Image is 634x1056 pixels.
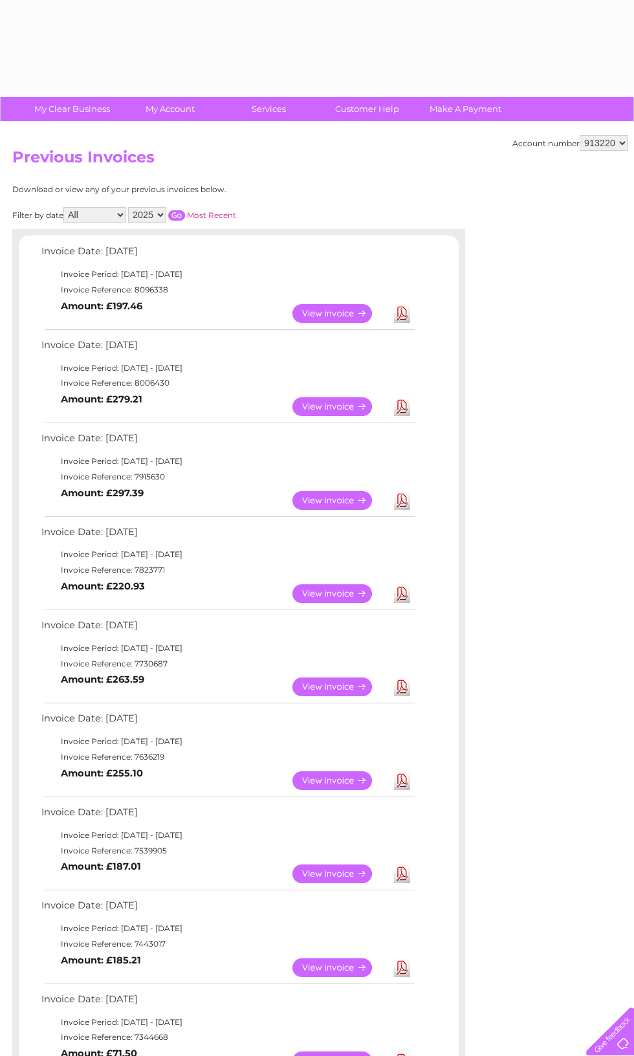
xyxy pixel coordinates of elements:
div: Download or view any of your previous invoices below. [12,185,352,194]
div: Account number [512,135,628,151]
a: View [292,397,388,416]
a: Download [394,397,410,416]
td: Invoice Date: [DATE] [38,243,417,267]
b: Amount: £263.59 [61,674,144,685]
a: View [292,304,388,323]
a: Download [394,958,410,977]
a: Download [394,677,410,696]
td: Invoice Reference: 7823771 [38,562,417,578]
a: Download [394,304,410,323]
td: Invoice Reference: 7915630 [38,469,417,485]
a: Download [394,771,410,790]
a: View [292,491,388,510]
td: Invoice Period: [DATE] - [DATE] [38,1015,417,1030]
a: My Account [117,97,224,121]
td: Invoice Reference: 7730687 [38,656,417,672]
a: View [292,584,388,603]
td: Invoice Period: [DATE] - [DATE] [38,360,417,376]
td: Invoice Date: [DATE] [38,336,417,360]
td: Invoice Period: [DATE] - [DATE] [38,454,417,469]
a: View [292,958,388,977]
a: Customer Help [314,97,421,121]
td: Invoice Date: [DATE] [38,617,417,641]
td: Invoice Period: [DATE] - [DATE] [38,641,417,656]
td: Invoice Reference: 8096338 [38,282,417,298]
td: Invoice Date: [DATE] [38,430,417,454]
b: Amount: £297.39 [61,487,144,499]
td: Invoice Date: [DATE] [38,991,417,1015]
td: Invoice Date: [DATE] [38,804,417,828]
b: Amount: £185.21 [61,954,141,966]
a: My Clear Business [19,97,126,121]
a: Download [394,864,410,883]
td: Invoice Period: [DATE] - [DATE] [38,267,417,282]
td: Invoice Reference: 7344668 [38,1029,417,1045]
td: Invoice Reference: 7443017 [38,936,417,952]
b: Amount: £187.01 [61,861,141,872]
a: Most Recent [187,210,236,220]
td: Invoice Date: [DATE] [38,710,417,734]
b: Amount: £220.93 [61,580,145,592]
div: Filter by date [12,207,352,223]
a: Services [215,97,322,121]
a: Make A Payment [412,97,519,121]
td: Invoice Reference: 7636219 [38,749,417,765]
td: Invoice Reference: 7539905 [38,843,417,859]
b: Amount: £255.10 [61,767,143,779]
td: Invoice Period: [DATE] - [DATE] [38,734,417,749]
a: Download [394,584,410,603]
td: Invoice Period: [DATE] - [DATE] [38,547,417,562]
td: Invoice Date: [DATE] [38,897,417,921]
h2: Previous Invoices [12,148,628,173]
td: Invoice Reference: 8006430 [38,375,417,391]
td: Invoice Date: [DATE] [38,523,417,547]
a: View [292,677,388,696]
td: Invoice Period: [DATE] - [DATE] [38,828,417,843]
b: Amount: £197.46 [61,300,142,312]
a: View [292,864,388,883]
a: Download [394,491,410,510]
td: Invoice Period: [DATE] - [DATE] [38,921,417,936]
b: Amount: £279.21 [61,393,142,405]
a: View [292,771,388,790]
